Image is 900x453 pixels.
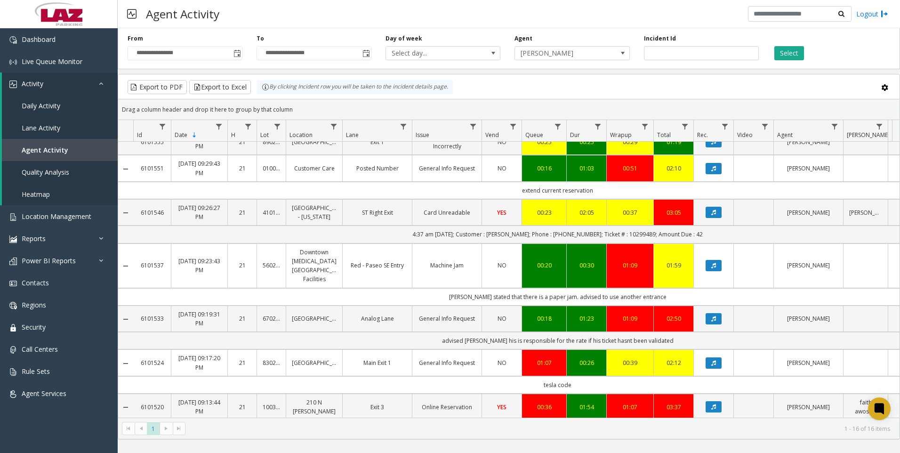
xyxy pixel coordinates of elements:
a: Agent Activity [2,139,118,161]
img: 'icon' [9,302,17,309]
a: Posted Number [348,164,406,173]
a: Red - Paseo SE Entry [348,261,406,270]
img: 'icon' [9,81,17,88]
img: 'icon' [9,36,17,44]
a: Dur Filter Menu [592,120,604,133]
a: Vend Filter Menu [507,120,520,133]
a: Lane Filter Menu [397,120,410,133]
img: 'icon' [9,324,17,332]
a: [PERSON_NAME] [779,403,837,412]
a: 410122 [263,208,280,217]
span: NO [498,138,506,146]
div: Data table [118,120,900,418]
img: 'icon' [9,368,17,376]
a: [DATE] 09:34:08 PM [177,133,222,151]
span: Reports [22,234,46,243]
a: Machine Jam [418,261,476,270]
a: 00:23 [528,208,561,217]
span: Wrapup [610,131,632,139]
a: 02:10 [659,164,688,173]
img: 'icon' [9,58,17,66]
a: H Filter Menu [242,120,255,133]
img: 'icon' [9,213,17,221]
a: 00:29 [612,138,648,146]
a: 21 [233,164,251,173]
a: 01:23 [572,314,601,323]
a: 01:59 [659,261,688,270]
a: 670263 [263,314,280,323]
span: Id [137,131,142,139]
span: H [231,131,235,139]
a: 01:03 [572,164,601,173]
img: logout [881,9,888,19]
a: 01:09 [612,261,648,270]
a: 00:16 [528,164,561,173]
img: pageIcon [127,2,137,25]
a: 00:25 [572,138,601,146]
a: 00:37 [612,208,648,217]
a: NO [488,358,516,367]
a: YES [488,208,516,217]
a: Queue Filter Menu [552,120,564,133]
a: 01:09 [612,314,648,323]
a: 00:51 [612,164,648,173]
a: [DATE] 09:29:43 PM [177,159,222,177]
img: 'icon' [9,280,17,287]
a: Online Reservation [418,403,476,412]
a: 6101524 [139,358,165,367]
a: 00:36 [528,403,561,412]
a: [PERSON_NAME] [849,208,882,217]
a: 560285 [263,261,280,270]
div: By clicking Incident row you will be taken to the incident details page. [257,80,453,94]
span: Vend [485,131,499,139]
a: NO [488,164,516,173]
a: Issue Filter Menu [467,120,480,133]
div: 01:07 [612,403,648,412]
a: 02:05 [572,208,601,217]
span: Activity [22,79,43,88]
a: 21 [233,358,251,367]
div: 00:18 [528,314,561,323]
div: Drag a column header and drop it here to group by that column [118,101,900,118]
span: Agent Activity [22,146,68,154]
label: To [257,34,264,43]
a: Lot Filter Menu [271,120,284,133]
a: 210 N [PERSON_NAME] [292,398,337,416]
span: Contacts [22,278,49,287]
a: 100324 [263,403,280,412]
a: 6101520 [139,403,165,412]
a: [PERSON_NAME] [779,138,837,146]
a: [PERSON_NAME] [779,164,837,173]
a: Location Filter Menu [328,120,340,133]
span: Quality Analysis [22,168,69,177]
img: infoIcon.svg [262,83,269,91]
a: [GEOGRAPHIC_DATA] [292,314,337,323]
label: From [128,34,143,43]
span: Lane [346,131,359,139]
a: [DATE] 09:17:20 PM [177,354,222,372]
span: [PERSON_NAME] [847,131,890,139]
a: 00:26 [572,358,601,367]
div: 03:05 [659,208,688,217]
a: [PERSON_NAME] [779,208,837,217]
span: Video [737,131,753,139]
span: NO [498,261,506,269]
kendo-pager-info: 1 - 16 of 16 items [191,425,890,433]
span: Rec. [697,131,708,139]
a: Rec. Filter Menu [719,120,731,133]
span: Issue [416,131,429,139]
a: Card Unreadable [418,208,476,217]
div: 01:19 [659,138,688,146]
span: Call Centers [22,345,58,354]
a: 00:20 [528,261,561,270]
a: 00:30 [572,261,601,270]
a: [GEOGRAPHIC_DATA] - [US_STATE] [292,203,337,221]
a: 830202 [263,358,280,367]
